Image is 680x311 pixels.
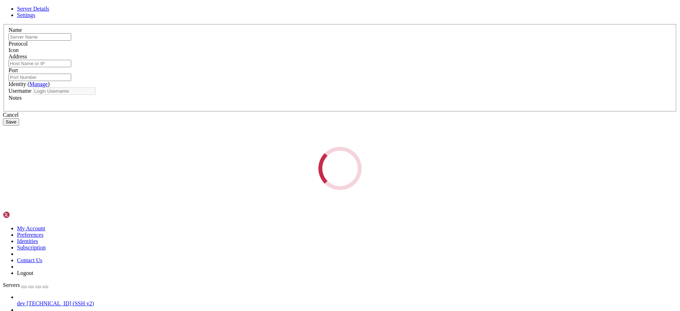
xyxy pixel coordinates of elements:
a: dev [TECHNICAL_ID] (SSH v2) [17,300,677,307]
span: Servers [3,282,20,288]
label: Port [8,67,18,73]
label: Username [8,88,32,94]
div: Loading... [318,147,362,190]
a: Settings [17,12,35,18]
a: Servers [3,282,48,288]
a: Server Details [17,6,49,12]
span: [TECHNICAL_ID] (SSH v2) [27,300,94,306]
label: Identity [8,81,50,87]
label: Address [8,53,27,59]
img: Shellngn [3,211,44,218]
li: dev [TECHNICAL_ID] (SSH v2) [17,294,677,307]
label: Icon [8,47,18,53]
input: Port Number [8,74,71,81]
a: Logout [17,270,33,276]
button: Save [3,118,19,126]
div: Cancel [3,112,677,118]
input: Host Name or IP [8,60,71,67]
label: Protocol [8,41,28,47]
a: Subscription [17,244,46,250]
a: My Account [17,225,45,231]
span: dev [17,300,25,306]
label: Notes [8,95,22,101]
span: ( ) [28,81,50,87]
a: Contact Us [17,257,42,263]
a: Preferences [17,232,44,238]
input: Server Name [8,33,71,41]
a: Identities [17,238,38,244]
a: Manage [29,81,48,87]
label: Name [8,27,22,33]
input: Login Username [33,87,96,95]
